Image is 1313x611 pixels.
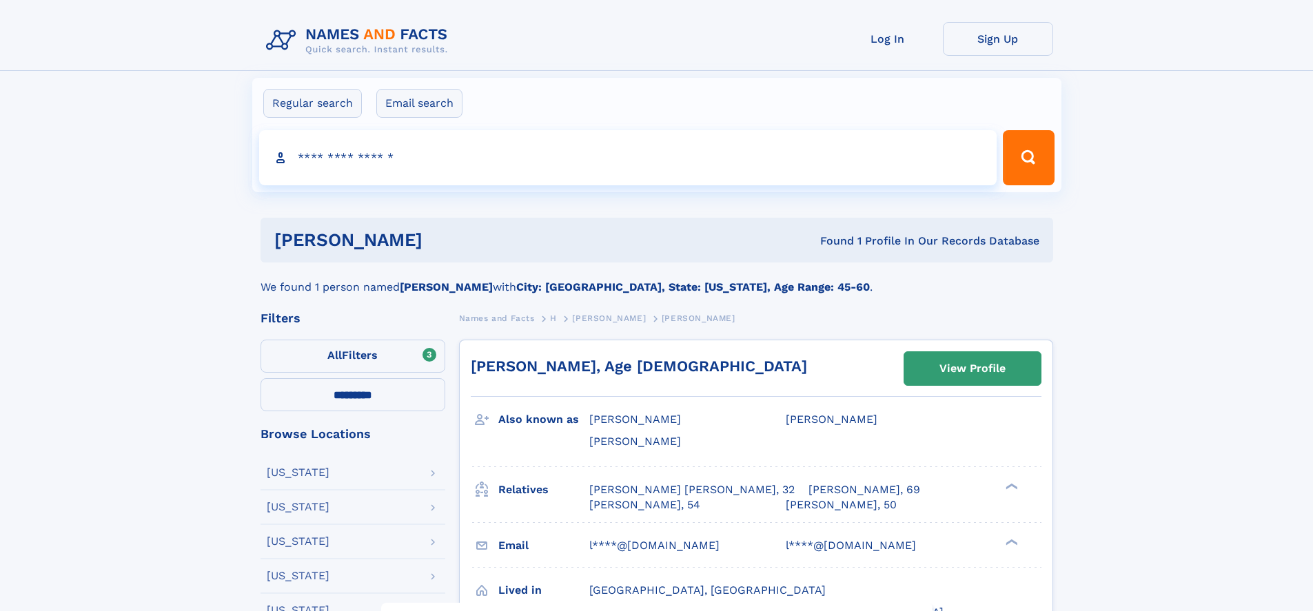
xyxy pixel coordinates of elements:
[786,497,897,512] a: [PERSON_NAME], 50
[589,482,795,497] a: [PERSON_NAME] [PERSON_NAME], 32
[516,280,870,293] b: City: [GEOGRAPHIC_DATA], State: [US_STATE], Age Range: 45-60
[261,340,445,373] label: Filters
[943,22,1053,56] a: Sign Up
[259,130,997,185] input: search input
[589,583,826,597] span: [GEOGRAPHIC_DATA], [GEOGRAPHIC_DATA]
[267,467,329,478] div: [US_STATE]
[498,579,589,602] h3: Lived in
[498,534,589,557] h3: Email
[261,262,1053,296] div: We found 1 person named with .
[267,501,329,512] div: [US_STATE]
[1002,481,1019,490] div: ❯
[327,349,342,362] span: All
[621,234,1039,249] div: Found 1 Profile In Our Records Database
[662,313,735,323] span: [PERSON_NAME]
[267,536,329,547] div: [US_STATE]
[572,313,646,323] span: [PERSON_NAME]
[267,570,329,581] div: [US_STATE]
[833,22,943,56] a: Log In
[263,89,362,118] label: Regular search
[471,358,807,375] a: [PERSON_NAME], Age [DEMOGRAPHIC_DATA]
[550,309,557,327] a: H
[400,280,493,293] b: [PERSON_NAME]
[572,309,646,327] a: [PERSON_NAME]
[904,352,1041,385] a: View Profile
[550,313,557,323] span: H
[939,353,1006,384] div: View Profile
[808,482,920,497] a: [PERSON_NAME], 69
[589,497,700,512] a: [PERSON_NAME], 54
[274,231,622,249] h1: [PERSON_NAME]
[498,478,589,501] h3: Relatives
[459,309,535,327] a: Names and Facts
[589,413,681,426] span: [PERSON_NAME]
[261,312,445,324] div: Filters
[1002,537,1019,546] div: ❯
[498,408,589,431] h3: Also known as
[1003,130,1054,185] button: Search Button
[786,413,877,426] span: [PERSON_NAME]
[261,22,459,59] img: Logo Names and Facts
[589,435,681,448] span: [PERSON_NAME]
[261,428,445,440] div: Browse Locations
[376,89,462,118] label: Email search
